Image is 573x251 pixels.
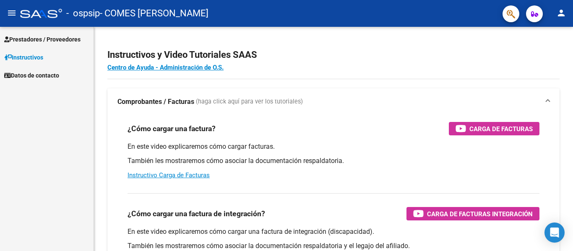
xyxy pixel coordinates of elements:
[128,241,539,251] p: También les mostraremos cómo asociar la documentación respaldatoria y el legajo del afiliado.
[4,53,43,62] span: Instructivos
[128,171,210,179] a: Instructivo Carga de Facturas
[7,8,17,18] mat-icon: menu
[427,209,533,219] span: Carga de Facturas Integración
[128,227,539,236] p: En este video explicaremos cómo cargar una factura de integración (discapacidad).
[556,8,566,18] mat-icon: person
[449,122,539,135] button: Carga de Facturas
[107,47,560,63] h2: Instructivos y Video Tutoriales SAAS
[196,97,303,106] span: (haga click aquí para ver los tutoriales)
[100,4,208,23] span: - COMES [PERSON_NAME]
[406,207,539,220] button: Carga de Facturas Integración
[128,123,216,135] h3: ¿Cómo cargar una factura?
[128,142,539,151] p: En este video explicaremos cómo cargar facturas.
[544,223,565,243] div: Open Intercom Messenger
[128,208,265,220] h3: ¿Cómo cargar una factura de integración?
[128,156,539,166] p: También les mostraremos cómo asociar la documentación respaldatoria.
[107,64,224,71] a: Centro de Ayuda - Administración de O.S.
[117,97,194,106] strong: Comprobantes / Facturas
[469,124,533,134] span: Carga de Facturas
[4,71,59,80] span: Datos de contacto
[107,88,560,115] mat-expansion-panel-header: Comprobantes / Facturas (haga click aquí para ver los tutoriales)
[66,4,100,23] span: - ospsip
[4,35,81,44] span: Prestadores / Proveedores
